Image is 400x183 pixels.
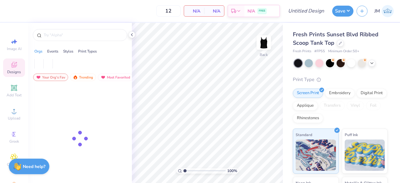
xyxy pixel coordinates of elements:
[257,36,270,49] img: Back
[98,74,133,81] div: Most Favorited
[328,49,359,54] span: Minimum Order: 50 +
[293,101,318,110] div: Applique
[247,8,255,14] span: N/A
[7,46,22,51] span: Image AI
[345,140,385,171] img: Puff Ink
[259,9,265,13] span: FREE
[3,162,25,172] span: Clipart & logos
[347,101,364,110] div: Vinyl
[320,101,345,110] div: Transfers
[63,48,73,54] div: Styles
[78,48,97,54] div: Print Types
[345,131,358,138] span: Puff Ink
[208,8,220,14] span: N/A
[382,5,394,17] img: Joshua Mata
[374,8,380,15] span: JM
[36,75,41,79] img: most_fav.gif
[293,49,311,54] span: Fresh Prints
[9,139,19,144] span: Greek
[7,69,21,74] span: Designs
[260,52,268,58] div: Back
[293,89,323,98] div: Screen Print
[34,48,42,54] div: Orgs
[70,74,96,81] div: Trending
[156,5,181,17] input: – –
[374,5,394,17] a: JM
[332,6,353,17] button: Save
[8,116,20,121] span: Upload
[283,5,329,17] input: Untitled Design
[47,48,58,54] div: Events
[357,89,387,98] div: Digital Print
[23,164,45,170] strong: Need help?
[293,76,387,83] div: Print Type
[293,114,323,123] div: Rhinestones
[296,131,312,138] span: Standard
[33,74,68,81] div: Your Org's Fav
[73,75,78,79] img: trending.gif
[7,93,22,98] span: Add Text
[227,168,237,174] span: 100 %
[366,101,381,110] div: Foil
[293,31,378,47] span: Fresh Prints Sunset Blvd Ribbed Scoop Tank Top
[296,140,336,171] img: Standard
[101,75,106,79] img: most_fav.gif
[325,89,355,98] div: Embroidery
[188,8,200,14] span: N/A
[314,49,325,54] span: # FP55
[43,32,123,38] input: Try "Alpha"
